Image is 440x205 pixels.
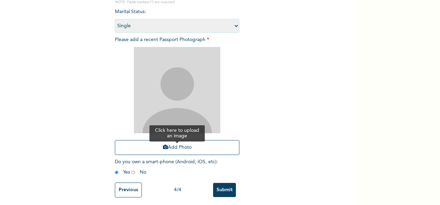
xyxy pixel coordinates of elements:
img: Crop [134,47,220,133]
input: Previous [115,183,142,197]
span: Marital Status : [115,9,239,28]
span: Please add a recent Passport Photograph [115,37,239,158]
input: Submit [213,183,236,197]
span: Do you own a smart-phone (Android, iOS, etc) : Yes No [115,159,218,175]
div: 4 / 4 [142,186,213,194]
button: Add Photo [115,140,239,155]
